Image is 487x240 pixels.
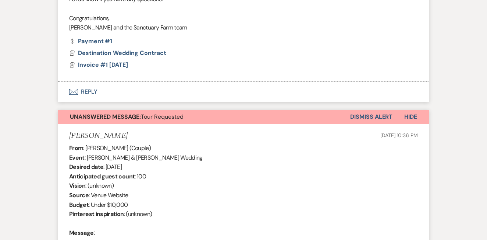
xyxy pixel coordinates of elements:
span: [DATE] 10:36 PM [380,132,418,139]
p: Congratulations, [69,14,418,23]
span: Destination Wedding Contract [78,49,166,57]
b: Budget [69,201,89,209]
b: Source [69,191,89,199]
span: Tour Requested [70,113,184,121]
button: Invoice #1 [DATE] [78,60,130,69]
button: Destination Wedding Contract [78,49,168,58]
button: Unanswered Message:Tour Requested [58,110,350,124]
button: Reply [58,81,429,102]
a: Payment #1 [69,38,112,44]
b: From [69,144,83,152]
b: Vision [69,182,85,189]
b: Desired date [69,163,103,171]
b: Pinterest inspiration [69,210,124,218]
p: [PERSON_NAME] and the Sanctuary Farm team [69,23,418,32]
span: Hide [404,113,417,121]
b: Message [69,229,94,237]
button: Hide [392,110,429,124]
b: Event [69,154,85,161]
span: Invoice #1 [DATE] [78,61,128,69]
b: Anticipated guest count [69,173,135,180]
button: Dismiss Alert [350,110,392,124]
strong: Unanswered Message: [70,113,141,121]
h5: [PERSON_NAME] [69,131,128,140]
